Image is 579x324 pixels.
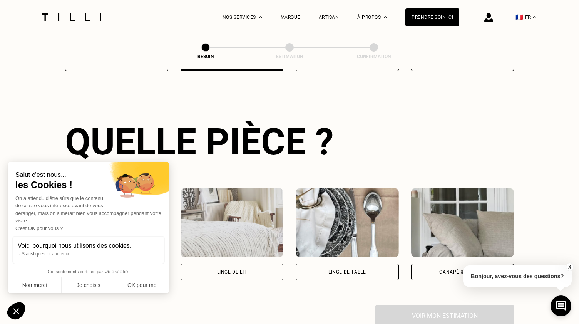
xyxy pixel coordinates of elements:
img: menu déroulant [533,16,536,18]
span: 🇫🇷 [515,13,523,21]
div: Quelle pièce ? [65,120,514,163]
a: Marque [281,15,300,20]
img: Menu déroulant [259,16,262,18]
img: Tilli retouche votre Linge de table [296,188,399,257]
button: X [566,263,573,271]
div: Canapé & chaises [439,270,485,274]
p: Bonjour, avez-vous des questions? [463,265,572,287]
img: Tilli retouche votre Linge de lit [181,188,284,257]
img: Menu déroulant à propos [384,16,387,18]
a: Artisan [319,15,339,20]
img: Tilli retouche votre Canapé & chaises [411,188,514,257]
div: Confirmation [335,54,412,59]
a: Prendre soin ici [405,8,459,26]
div: Estimation [251,54,328,59]
img: icône connexion [484,13,493,22]
img: Logo du service de couturière Tilli [39,13,104,21]
div: Besoin [167,54,244,59]
div: Linge de table [328,270,366,274]
div: Linge de lit [217,270,247,274]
